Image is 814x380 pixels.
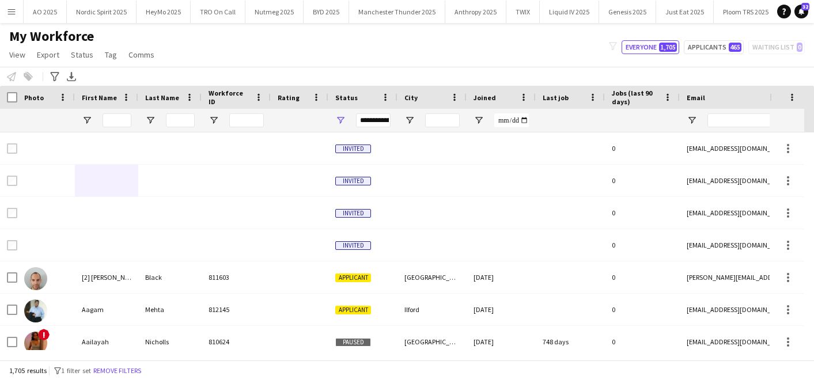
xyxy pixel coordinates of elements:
[61,366,91,375] span: 1 filter set
[75,294,138,325] div: Aagam
[729,43,741,52] span: 465
[24,267,47,290] img: [2] Bradley Black
[335,177,371,185] span: Invited
[304,1,349,23] button: BYD 2025
[138,261,202,293] div: Black
[65,70,78,83] app-action-btn: Export XLSX
[605,165,680,196] div: 0
[9,50,25,60] span: View
[335,338,371,347] span: Paused
[349,1,445,23] button: Manchester Thunder 2025
[145,93,179,102] span: Last Name
[24,93,44,102] span: Photo
[202,326,271,358] div: 810624
[166,113,195,127] input: Last Name Filter Input
[605,132,680,164] div: 0
[5,47,30,62] a: View
[145,115,156,126] button: Open Filter Menu
[138,294,202,325] div: Mehta
[425,113,460,127] input: City Filter Input
[9,28,94,45] span: My Workforce
[75,261,138,293] div: [2] [PERSON_NAME]
[75,326,138,358] div: Aailayah
[229,113,264,127] input: Workforce ID Filter Input
[48,70,62,83] app-action-btn: Advanced filters
[474,93,496,102] span: Joined
[605,197,680,229] div: 0
[397,326,467,358] div: [GEOGRAPHIC_DATA]
[506,1,540,23] button: TWIX
[138,326,202,358] div: Nicholls
[467,326,536,358] div: [DATE]
[335,306,371,314] span: Applicant
[335,115,346,126] button: Open Filter Menu
[7,240,17,250] input: Row Selection is disabled for this row (unchecked)
[404,115,415,126] button: Open Filter Menu
[209,89,250,106] span: Workforce ID
[622,40,679,54] button: Everyone1,705
[71,50,93,60] span: Status
[100,47,122,62] a: Tag
[397,294,467,325] div: Ilford
[335,273,371,282] span: Applicant
[32,47,64,62] a: Export
[128,50,154,60] span: Comms
[540,1,599,23] button: Liquid IV 2025
[124,47,159,62] a: Comms
[335,209,371,218] span: Invited
[536,326,605,358] div: 748 days
[612,89,659,106] span: Jobs (last 90 days)
[82,93,117,102] span: First Name
[659,43,677,52] span: 1,705
[605,261,680,293] div: 0
[191,1,245,23] button: TRO On Call
[7,208,17,218] input: Row Selection is disabled for this row (unchecked)
[209,115,219,126] button: Open Filter Menu
[687,115,697,126] button: Open Filter Menu
[202,294,271,325] div: 812145
[245,1,304,23] button: Nutmeg 2025
[82,115,92,126] button: Open Filter Menu
[467,261,536,293] div: [DATE]
[494,113,529,127] input: Joined Filter Input
[105,50,117,60] span: Tag
[445,1,506,23] button: Anthropy 2025
[467,294,536,325] div: [DATE]
[7,143,17,154] input: Row Selection is disabled for this row (unchecked)
[335,241,371,250] span: Invited
[7,176,17,186] input: Row Selection is disabled for this row (unchecked)
[397,261,467,293] div: [GEOGRAPHIC_DATA]
[605,294,680,325] div: 0
[24,299,47,322] img: Aagam Mehta
[66,47,98,62] a: Status
[24,332,47,355] img: Aailayah Nicholls
[37,50,59,60] span: Export
[474,115,484,126] button: Open Filter Menu
[714,1,778,23] button: Ploom TRS 2025
[67,1,137,23] button: Nordic Spirit 2025
[335,93,358,102] span: Status
[278,93,300,102] span: Rating
[38,329,50,340] span: !
[335,145,371,153] span: Invited
[24,1,67,23] button: AO 2025
[605,326,680,358] div: 0
[404,93,418,102] span: City
[91,364,143,377] button: Remove filters
[543,93,569,102] span: Last job
[605,229,680,261] div: 0
[687,93,705,102] span: Email
[202,261,271,293] div: 811603
[103,113,131,127] input: First Name Filter Input
[137,1,191,23] button: HeyMo 2025
[656,1,714,23] button: Just Eat 2025
[599,1,656,23] button: Genesis 2025
[801,3,809,10] span: 32
[794,5,808,18] a: 32
[684,40,744,54] button: Applicants465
